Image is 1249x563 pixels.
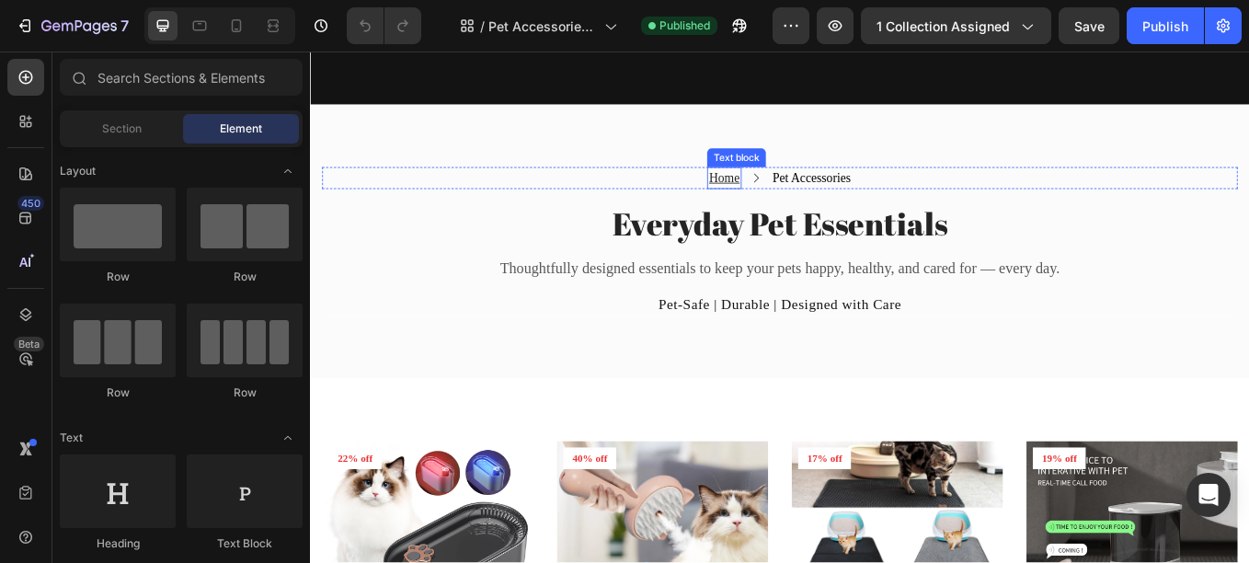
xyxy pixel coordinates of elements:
[220,121,262,137] span: Element
[14,337,44,351] div: Beta
[468,141,504,156] a: Home
[480,17,485,36] span: /
[16,286,1088,309] p: Pet-Safe | Durable | Designed with Care
[60,269,176,285] div: Row
[488,17,597,36] span: Pet Accessories Page
[347,7,421,44] div: Undo/Redo
[187,385,303,401] div: Row
[1059,7,1119,44] button: Save
[1186,473,1231,517] div: Open Intercom Messenger
[60,430,83,446] span: Text
[21,465,84,491] pre: 22% off
[310,52,1249,563] iframe: Design area
[16,245,1088,268] p: Thoughtfully designed essentials to keep your pets happy, healthy, and cared for — every day.
[1127,7,1204,44] button: Publish
[1142,17,1188,36] div: Publish
[60,163,96,179] span: Layout
[273,156,303,186] span: Toggle open
[470,117,532,133] div: Text block
[7,7,137,44] button: 7
[102,121,142,137] span: Section
[273,423,303,453] span: Toggle open
[297,465,360,491] pre: 40% off
[877,17,1010,36] span: 1 collection assigned
[14,177,1090,228] h2: Everyday Pet Essentials
[849,465,911,491] pre: 19% off
[573,465,636,491] pre: 17% off
[187,269,303,285] div: Row
[544,138,636,160] p: Pet Accessories
[1074,18,1105,34] span: Save
[60,59,303,96] input: Search Sections & Elements
[60,385,176,401] div: Row
[861,7,1051,44] button: 1 collection assigned
[17,196,44,211] div: 450
[120,15,129,37] p: 7
[60,535,176,552] div: Heading
[659,17,710,34] span: Published
[187,535,303,552] div: Text Block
